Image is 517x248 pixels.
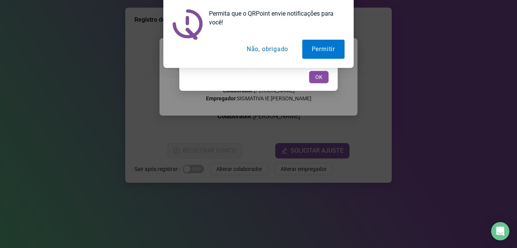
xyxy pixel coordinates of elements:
[237,40,298,59] button: Não, obrigado
[309,71,329,83] button: OK
[315,73,322,81] span: OK
[203,9,345,27] div: Permita que o QRPoint envie notificações para você!
[302,40,345,59] button: Permitir
[491,222,509,240] div: Open Intercom Messenger
[172,9,203,40] img: notification icon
